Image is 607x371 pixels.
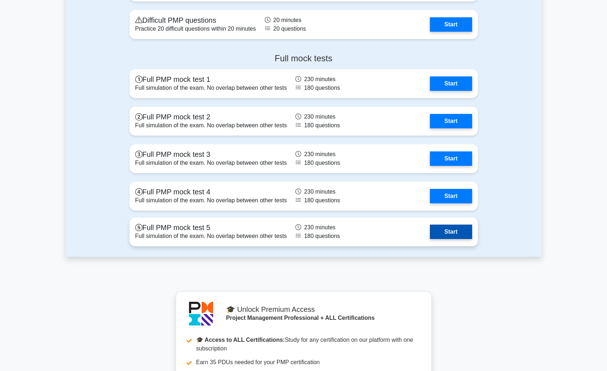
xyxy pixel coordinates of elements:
a: Start [430,151,472,166]
a: Start [430,76,472,91]
a: Start [430,17,472,32]
a: Start [430,189,472,203]
a: Start [430,114,472,128]
h4: Full mock tests [129,53,478,64]
a: Start [430,225,472,239]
